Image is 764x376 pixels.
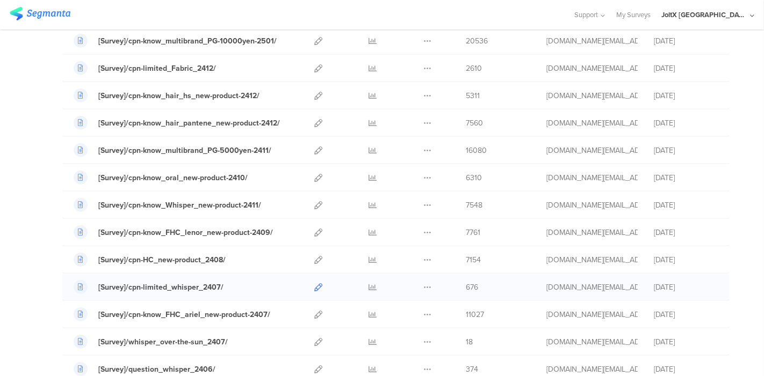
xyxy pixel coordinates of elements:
div: [DATE] [654,282,718,293]
div: [DATE] [654,336,718,348]
div: yokoyama.ky@pg.com [546,254,638,266]
div: [Survey]/cpn-know_multibrand_PG-10000yen-2501/ [98,35,277,47]
a: [Survey]/cpn-know_Whisper_new-product-2411/ [74,198,261,212]
a: [Survey]/cpn-know_oral_new-product-2410/ [74,171,248,185]
div: yokoyama.ky@pg.com [546,282,638,293]
div: yokoyama.ky@pg.com [546,90,638,101]
div: yokoyama.ky@pg.com [546,145,638,156]
div: [DATE] [654,200,718,211]
span: 7560 [466,117,483,129]
a: [Survey]/cpn-know_FHC_ariel_new-product-2407/ [74,307,270,321]
span: 6310 [466,172,482,183]
span: 20536 [466,35,488,47]
div: [DATE] [654,254,718,266]
span: 676 [466,282,478,293]
div: [Survey]/cpn-HC_new-product_2408/ [98,254,226,266]
div: [Survey]/cpn-know_oral_new-product-2410/ [98,172,248,183]
span: 7154 [466,254,481,266]
div: [Survey]/cpn-know_FHC_ariel_new-product-2407/ [98,309,270,320]
div: [DATE] [654,227,718,238]
div: [Survey]/cpn-limited_whisper_2407/ [98,282,224,293]
div: [DATE] [654,90,718,101]
div: JoltX [GEOGRAPHIC_DATA] [661,10,747,20]
span: 374 [466,364,478,375]
div: yokoyama.ky@pg.com [546,172,638,183]
div: yokoyama.ky@pg.com [546,227,638,238]
div: yokoyama.ky@pg.com [546,117,638,129]
a: [Survey]/cpn-limited_Fabric_2412/ [74,61,216,75]
div: yokoyama.ky@pg.com [546,35,638,47]
span: 16080 [466,145,487,156]
div: [Survey]/cpn-know_FHC_lenor_new-product-2409/ [98,227,273,238]
div: [DATE] [654,35,718,47]
a: [Survey]/cpn-know_hair_hs_new-product-2412/ [74,89,260,102]
span: Support [575,10,599,20]
div: yokoyama.ky@pg.com [546,336,638,348]
span: 7761 [466,227,480,238]
a: [Survey]/cpn-know_hair_pantene_new-product-2412/ [74,116,280,130]
div: [Survey]/cpn-know_multibrand_PG-5000yen-2411/ [98,145,271,156]
div: yokoyama.ky@pg.com [546,200,638,211]
div: [DATE] [654,309,718,320]
div: yokoyama.ky@pg.com [546,364,638,375]
span: 7548 [466,200,482,211]
div: [DATE] [654,145,718,156]
div: [DATE] [654,364,718,375]
div: [DATE] [654,172,718,183]
span: 5311 [466,90,480,101]
a: [Survey]/question_whisper_2406/ [74,362,215,376]
a: [Survey]/whisper_over-the-sun_2407/ [74,335,228,349]
div: yokoyama.ky@pg.com [546,309,638,320]
a: [Survey]/cpn-know_FHC_lenor_new-product-2409/ [74,225,273,239]
span: 2610 [466,63,482,74]
div: [Survey]/cpn-know_Whisper_new-product-2411/ [98,200,261,211]
div: [DATE] [654,63,718,74]
div: [Survey]/cpn-know_hair_pantene_new-product-2412/ [98,117,280,129]
div: [DATE] [654,117,718,129]
a: [Survey]/cpn-limited_whisper_2407/ [74,280,224,294]
div: yokoyama.ky@pg.com [546,63,638,74]
div: [Survey]/question_whisper_2406/ [98,364,215,375]
div: [Survey]/cpn-limited_Fabric_2412/ [98,63,216,74]
span: 11027 [466,309,484,320]
div: [Survey]/cpn-know_hair_hs_new-product-2412/ [98,90,260,101]
a: [Survey]/cpn-HC_new-product_2408/ [74,253,226,267]
a: [Survey]/cpn-know_multibrand_PG-10000yen-2501/ [74,34,277,48]
a: [Survey]/cpn-know_multibrand_PG-5000yen-2411/ [74,143,271,157]
div: [Survey]/whisper_over-the-sun_2407/ [98,336,228,348]
img: segmanta logo [10,7,70,20]
span: 18 [466,336,473,348]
